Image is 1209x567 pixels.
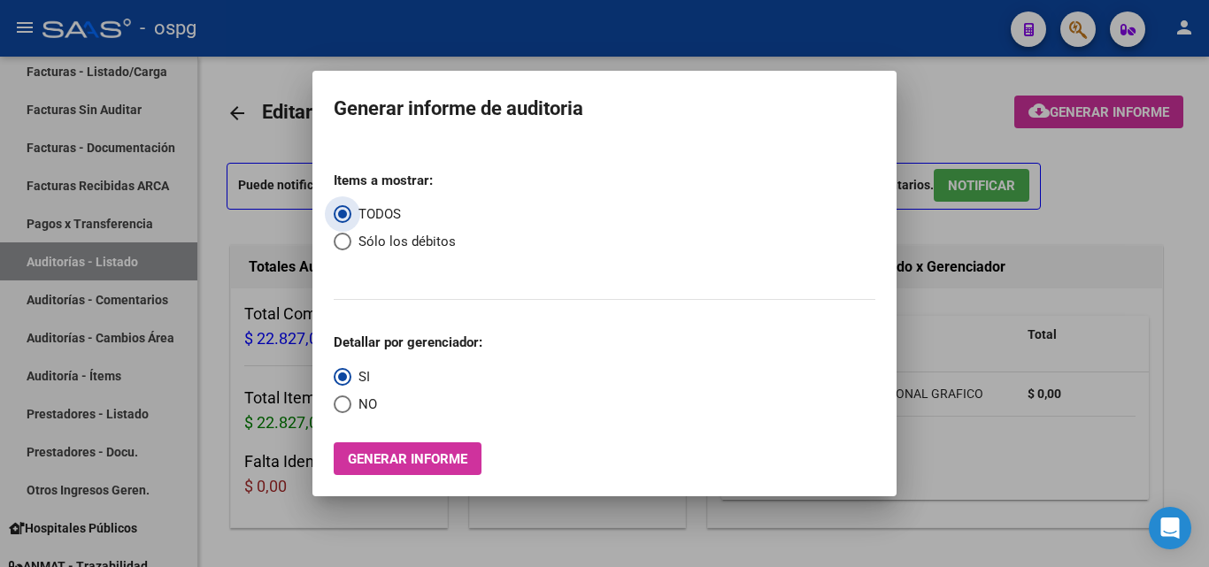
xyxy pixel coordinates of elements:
span: TODOS [351,204,401,225]
span: SI [351,367,370,387]
mat-radio-group: Select an option [334,157,456,280]
div: Open Intercom Messenger [1149,507,1191,549]
strong: Items a mostrar: [334,172,433,188]
button: Generar informe [334,442,481,475]
h1: Generar informe de auditoria [334,92,875,126]
span: NO [351,395,377,415]
strong: Detallar por gerenciador: [334,334,482,350]
span: Sólo los débitos [351,232,456,252]
span: Generar informe [348,451,467,467]
mat-radio-group: Select an option [334,319,482,414]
